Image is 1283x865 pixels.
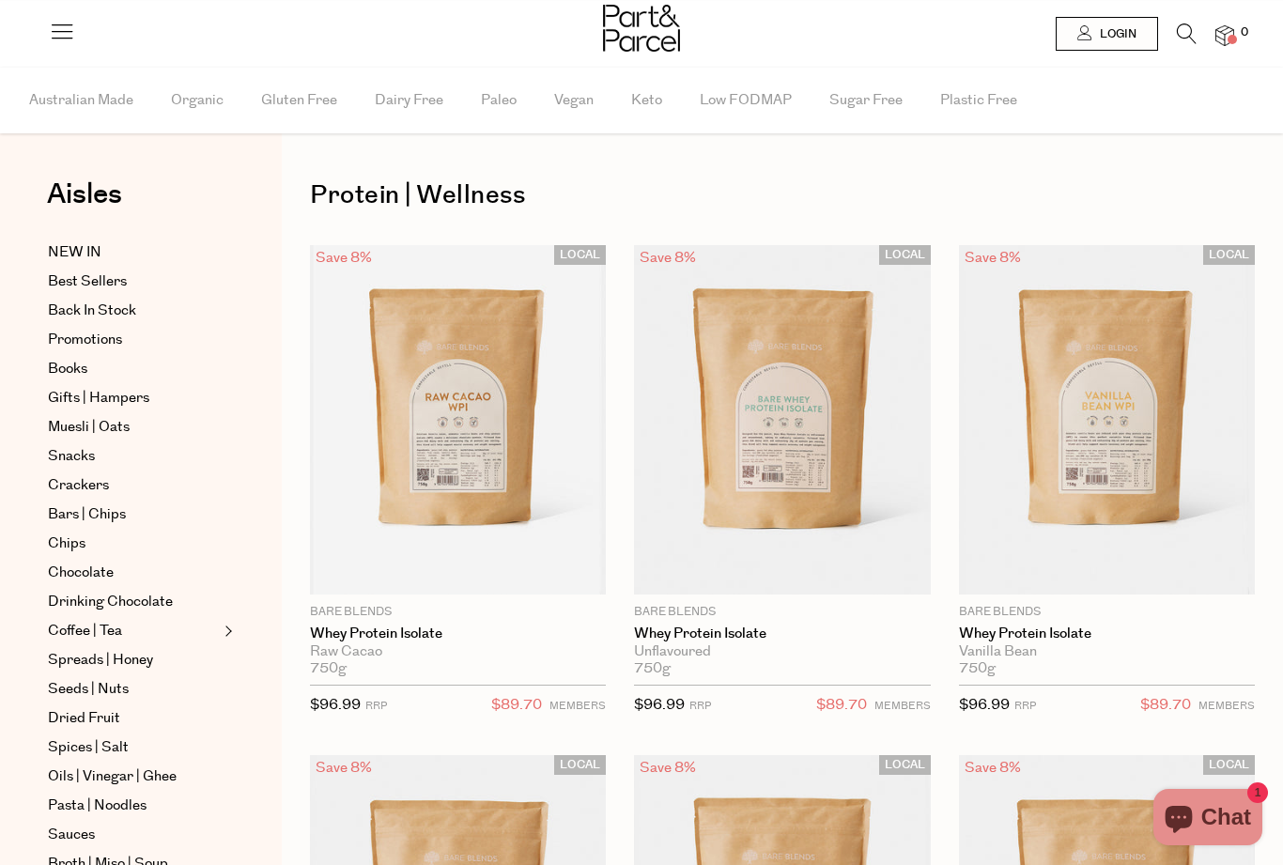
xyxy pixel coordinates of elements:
[634,660,671,677] span: 750g
[261,68,337,133] span: Gluten Free
[310,626,606,642] a: Whey Protein Isolate
[48,358,219,380] a: Books
[310,695,361,715] span: $96.99
[48,387,219,409] a: Gifts | Hampers
[1236,24,1253,41] span: 0
[48,329,219,351] a: Promotions
[47,180,122,227] a: Aisles
[1140,693,1191,718] span: $89.70
[959,626,1255,642] a: Whey Protein Isolate
[47,174,122,215] span: Aisles
[48,241,219,264] a: NEW IN
[48,591,173,613] span: Drinking Chocolate
[48,270,127,293] span: Best Sellers
[48,824,95,846] span: Sauces
[634,245,702,270] div: Save 8%
[959,245,1255,595] img: Whey Protein Isolate
[48,765,177,788] span: Oils | Vinegar | Ghee
[29,68,133,133] span: Australian Made
[48,591,219,613] a: Drinking Chocolate
[1148,789,1268,850] inbox-online-store-chat: Shopify online store chat
[365,699,387,713] small: RRP
[48,474,219,497] a: Crackers
[634,604,930,621] p: Bare Blends
[310,755,378,780] div: Save 8%
[48,736,219,759] a: Spices | Salt
[634,245,930,595] img: Whey Protein Isolate
[1198,699,1255,713] small: MEMBERS
[48,503,219,526] a: Bars | Chips
[1203,755,1255,775] span: LOCAL
[48,795,219,817] a: Pasta | Noodles
[554,755,606,775] span: LOCAL
[48,620,219,642] a: Coffee | Tea
[700,68,792,133] span: Low FODMAP
[48,649,219,672] a: Spreads | Honey
[48,270,219,293] a: Best Sellers
[1215,25,1234,45] a: 0
[634,695,685,715] span: $96.99
[48,300,136,322] span: Back In Stock
[481,68,517,133] span: Paleo
[310,245,378,270] div: Save 8%
[48,649,153,672] span: Spreads | Honey
[940,68,1017,133] span: Plastic Free
[959,695,1010,715] span: $96.99
[48,445,219,468] a: Snacks
[48,707,120,730] span: Dried Fruit
[1203,245,1255,265] span: LOCAL
[48,765,219,788] a: Oils | Vinegar | Ghee
[375,68,443,133] span: Dairy Free
[48,678,129,701] span: Seeds | Nuts
[48,562,219,584] a: Chocolate
[310,604,606,621] p: Bare Blends
[48,241,101,264] span: NEW IN
[48,736,129,759] span: Spices | Salt
[491,693,542,718] span: $89.70
[959,643,1255,660] div: Vanilla Bean
[631,68,662,133] span: Keto
[48,474,109,497] span: Crackers
[310,643,606,660] div: Raw Cacao
[634,643,930,660] div: Unflavoured
[959,604,1255,621] p: Bare Blends
[1014,699,1036,713] small: RRP
[1056,17,1158,51] a: Login
[874,699,931,713] small: MEMBERS
[48,416,219,439] a: Muesli | Oats
[689,699,711,713] small: RRP
[554,68,594,133] span: Vegan
[48,503,126,526] span: Bars | Chips
[48,445,95,468] span: Snacks
[48,387,149,409] span: Gifts | Hampers
[48,620,122,642] span: Coffee | Tea
[48,562,114,584] span: Chocolate
[48,707,219,730] a: Dried Fruit
[634,626,930,642] a: Whey Protein Isolate
[310,245,606,595] img: Whey Protein Isolate
[220,620,233,642] button: Expand/Collapse Coffee | Tea
[959,245,1027,270] div: Save 8%
[603,5,680,52] img: Part&Parcel
[48,533,85,555] span: Chips
[634,755,702,780] div: Save 8%
[48,358,87,380] span: Books
[879,245,931,265] span: LOCAL
[48,824,219,846] a: Sauces
[48,678,219,701] a: Seeds | Nuts
[879,755,931,775] span: LOCAL
[959,660,996,677] span: 750g
[310,660,347,677] span: 750g
[310,174,1255,217] h1: Protein | Wellness
[816,693,867,718] span: $89.70
[959,755,1027,780] div: Save 8%
[48,416,130,439] span: Muesli | Oats
[171,68,224,133] span: Organic
[48,300,219,322] a: Back In Stock
[829,68,903,133] span: Sugar Free
[48,795,147,817] span: Pasta | Noodles
[549,699,606,713] small: MEMBERS
[554,245,606,265] span: LOCAL
[48,329,122,351] span: Promotions
[48,533,219,555] a: Chips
